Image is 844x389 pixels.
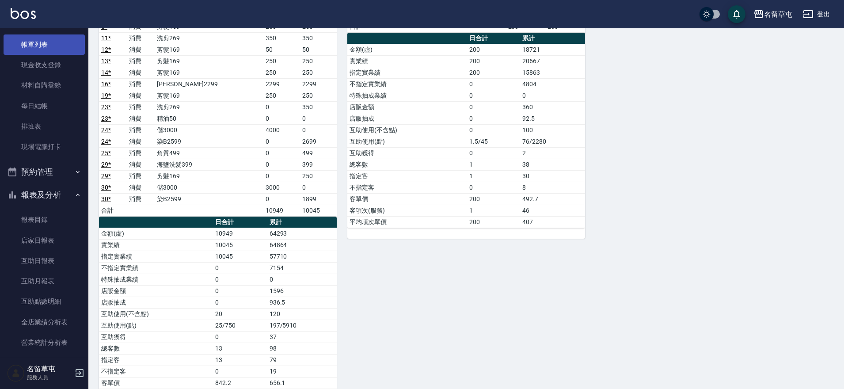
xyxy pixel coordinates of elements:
[520,170,585,182] td: 30
[347,147,467,159] td: 互助獲得
[267,285,337,297] td: 1596
[4,332,85,353] a: 營業統計分析表
[728,5,745,23] button: save
[347,44,467,55] td: 金額(虛)
[520,55,585,67] td: 20667
[213,354,267,366] td: 13
[300,113,337,124] td: 0
[213,274,267,285] td: 0
[99,251,213,262] td: 指定實業績
[347,33,585,228] table: a dense table
[263,124,300,136] td: 4000
[267,320,337,331] td: 197/5910
[99,262,213,274] td: 不指定實業績
[4,251,85,271] a: 互助日報表
[300,182,337,193] td: 0
[4,312,85,332] a: 全店業績分析表
[267,308,337,320] td: 120
[520,90,585,101] td: 0
[127,170,155,182] td: 消費
[155,55,263,67] td: 剪髮169
[213,377,267,389] td: 842.2
[520,182,585,193] td: 8
[263,90,300,101] td: 250
[267,228,337,239] td: 64293
[467,33,520,44] th: 日合計
[267,251,337,262] td: 57710
[11,8,36,19] img: Logo
[520,193,585,205] td: 492.7
[99,297,213,308] td: 店販抽成
[155,159,263,170] td: 海鹽洗髮399
[99,320,213,331] td: 互助使用(點)
[155,101,263,113] td: 洗剪269
[300,67,337,78] td: 250
[263,159,300,170] td: 0
[99,228,213,239] td: 金額(虛)
[155,78,263,90] td: [PERSON_NAME]2299
[347,67,467,78] td: 指定實業績
[213,262,267,274] td: 0
[127,182,155,193] td: 消費
[155,182,263,193] td: 儲3000
[155,113,263,124] td: 精油50
[750,5,796,23] button: 名留草屯
[520,113,585,124] td: 92.5
[127,147,155,159] td: 消費
[127,67,155,78] td: 消費
[799,6,833,23] button: 登出
[155,170,263,182] td: 剪髮169
[520,136,585,147] td: 76/2280
[4,55,85,75] a: 現金收支登錄
[155,136,263,147] td: 染B2599
[155,44,263,55] td: 剪髮169
[155,193,263,205] td: 染B2599
[520,216,585,228] td: 407
[520,159,585,170] td: 38
[213,366,267,377] td: 0
[4,271,85,291] a: 互助月報表
[263,182,300,193] td: 3000
[300,147,337,159] td: 499
[263,193,300,205] td: 0
[4,230,85,251] a: 店家日報表
[520,67,585,78] td: 15863
[213,297,267,308] td: 0
[300,159,337,170] td: 399
[127,32,155,44] td: 消費
[300,136,337,147] td: 2699
[267,377,337,389] td: 656.1
[4,137,85,157] a: 現場電腦打卡
[467,67,520,78] td: 200
[4,34,85,55] a: 帳單列表
[520,44,585,55] td: 18721
[155,124,263,136] td: 儲3000
[300,193,337,205] td: 1899
[213,285,267,297] td: 0
[263,101,300,113] td: 0
[347,159,467,170] td: 總客數
[263,113,300,124] td: 0
[267,297,337,308] td: 936.5
[127,101,155,113] td: 消費
[27,365,72,374] h5: 名留草屯
[99,205,127,216] td: 合計
[127,193,155,205] td: 消費
[520,205,585,216] td: 46
[347,55,467,67] td: 實業績
[263,136,300,147] td: 0
[155,147,263,159] td: 角質499
[467,55,520,67] td: 200
[347,78,467,90] td: 不指定實業績
[127,113,155,124] td: 消費
[127,124,155,136] td: 消費
[7,364,25,382] img: Person
[155,67,263,78] td: 剪髮169
[467,124,520,136] td: 0
[127,55,155,67] td: 消費
[4,210,85,230] a: 報表目錄
[467,147,520,159] td: 0
[263,170,300,182] td: 0
[467,193,520,205] td: 200
[520,147,585,159] td: 2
